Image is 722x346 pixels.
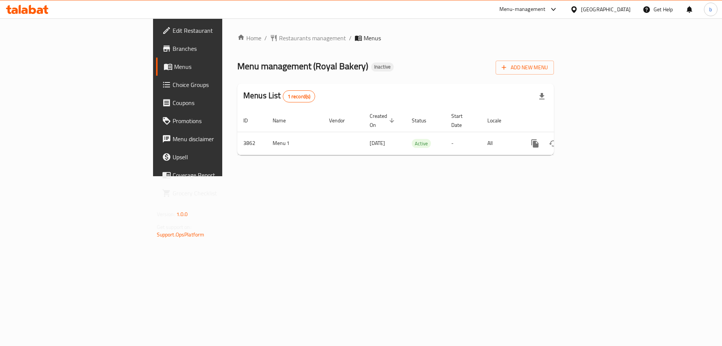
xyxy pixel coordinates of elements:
[364,34,381,43] span: Menus
[283,90,315,102] div: Total records count
[173,152,268,162] span: Upsell
[496,61,554,75] button: Add New Menu
[371,62,394,72] div: Inactive
[156,40,274,58] a: Branches
[237,109,604,155] table: enhanced table
[173,134,268,143] span: Menu disclaimer
[487,116,511,125] span: Locale
[173,189,268,198] span: Grocery Checklist
[156,184,274,202] a: Grocery Checklist
[237,34,554,43] nav: breadcrumb
[156,130,274,148] a: Menu disclaimer
[173,26,268,35] span: Edit Restaurant
[173,44,268,53] span: Branches
[156,166,274,184] a: Coverage Report
[709,5,712,14] span: b
[157,222,191,232] span: Get support on:
[499,5,546,14] div: Menu-management
[520,109,604,132] th: Actions
[370,138,385,148] span: [DATE]
[370,111,397,130] span: Created On
[544,134,562,152] button: Change Status
[279,34,346,43] span: Restaurants management
[329,116,355,125] span: Vendor
[174,62,268,71] span: Menus
[412,116,436,125] span: Status
[273,116,296,125] span: Name
[157,209,175,219] span: Version:
[270,34,346,43] a: Restaurants management
[481,132,520,155] td: All
[451,111,472,130] span: Start Date
[502,63,548,72] span: Add New Menu
[243,116,258,125] span: ID
[533,87,551,105] div: Export file
[156,21,274,40] a: Edit Restaurant
[526,134,544,152] button: more
[156,58,274,76] a: Menus
[176,209,188,219] span: 1.0.0
[156,112,274,130] a: Promotions
[267,132,323,155] td: Menu 1
[243,90,315,102] h2: Menus List
[283,93,315,100] span: 1 record(s)
[157,230,205,239] a: Support.OpsPlatform
[445,132,481,155] td: -
[371,64,394,70] span: Inactive
[349,34,352,43] li: /
[156,94,274,112] a: Coupons
[173,98,268,107] span: Coupons
[156,76,274,94] a: Choice Groups
[412,139,431,148] span: Active
[237,58,368,75] span: Menu management ( Royal Bakery )
[173,116,268,125] span: Promotions
[156,148,274,166] a: Upsell
[173,80,268,89] span: Choice Groups
[173,171,268,180] span: Coverage Report
[581,5,631,14] div: [GEOGRAPHIC_DATA]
